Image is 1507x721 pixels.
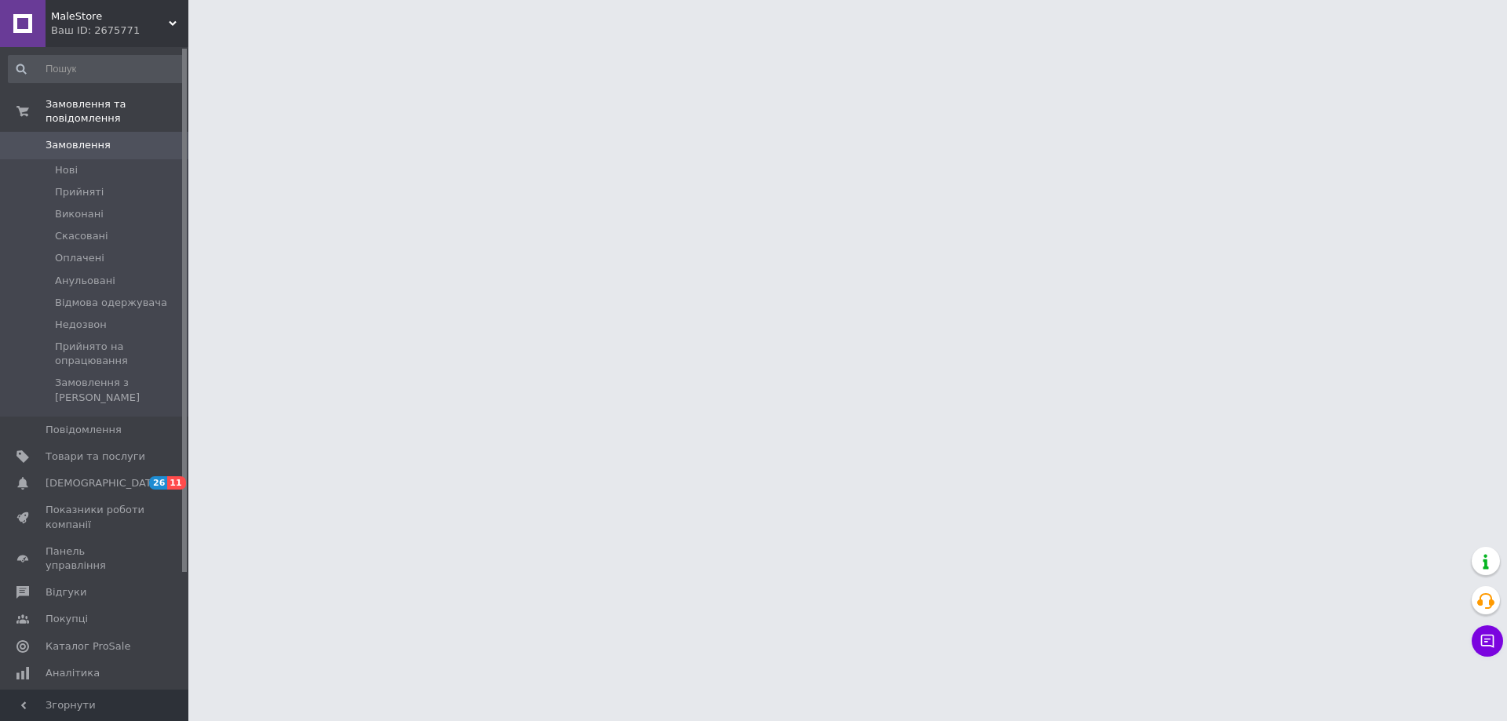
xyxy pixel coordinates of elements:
span: Товари та послуги [46,450,145,464]
span: 11 [167,476,185,490]
span: Нові [55,163,78,177]
span: Скасовані [55,229,108,243]
span: Прийнято на опрацювання [55,340,184,368]
button: Чат з покупцем [1472,625,1503,657]
span: Замовлення з [PERSON_NAME] [55,376,184,404]
span: Анульовані [55,274,115,288]
input: Пошук [8,55,185,83]
span: Каталог ProSale [46,639,130,654]
span: Замовлення та повідомлення [46,97,188,126]
span: [DEMOGRAPHIC_DATA] [46,476,162,490]
div: Ваш ID: 2675771 [51,24,188,38]
span: Оплачені [55,251,104,265]
span: Відмова одержувача [55,296,167,310]
span: Прийняті [55,185,104,199]
span: Повідомлення [46,423,122,437]
span: Панель управління [46,544,145,573]
span: Показники роботи компанії [46,503,145,531]
span: Виконані [55,207,104,221]
span: Відгуки [46,585,86,599]
span: Покупці [46,612,88,626]
span: Замовлення [46,138,111,152]
span: Аналітика [46,666,100,680]
span: 26 [149,476,167,490]
span: Недозвон [55,318,107,332]
span: MaleStore [51,9,169,24]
